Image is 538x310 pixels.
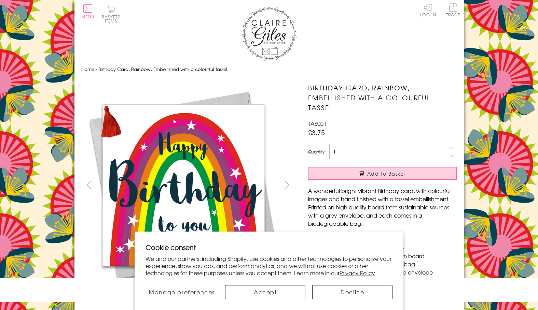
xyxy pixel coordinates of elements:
[102,5,121,23] button: Basket0 items
[308,83,457,112] h1: Birthday Card, Rainbow, Embellished with a colourful tassel
[146,242,393,252] h2: Cookie consent
[225,285,305,299] button: Accept
[340,269,375,277] a: Privacy Policy
[308,128,325,137] span: £3.75
[81,14,95,20] span: Menu
[98,66,227,72] span: Birthday Card, Rainbow, Embellished with a colourful tassel
[149,288,215,296] span: Manage preferences
[446,3,460,17] span: Trade
[312,285,392,299] button: Decline
[96,66,97,72] span: ›
[105,14,121,24] span: 0 items
[81,62,457,76] nav: breadcrumbs
[146,285,219,299] button: Manage preferences
[308,187,457,227] p: A wonderful bright vibrant Birthday card, with colourful images and hand finished with a tassel e...
[81,66,94,72] a: Home
[81,177,97,192] button: prev
[279,177,294,192] button: next
[294,83,499,287] img: Birthday Card, Rainbow, Embellished with a colourful tassel
[367,170,406,177] span: Add to Basket
[146,255,393,276] p: We and our partners, including Shopify, use cookies and other technologies to personalize your ex...
[308,119,327,128] span: TAS001
[446,3,460,18] a: Trade
[420,3,436,17] a: Log In
[81,4,95,19] button: Menu
[81,83,286,287] img: Birthday Card, Rainbow, Embellished with a colourful tassel
[242,7,296,61] img: Claire Giles Greetings Cards
[308,167,457,180] button: Add to Basket
[308,149,325,155] label: Quantity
